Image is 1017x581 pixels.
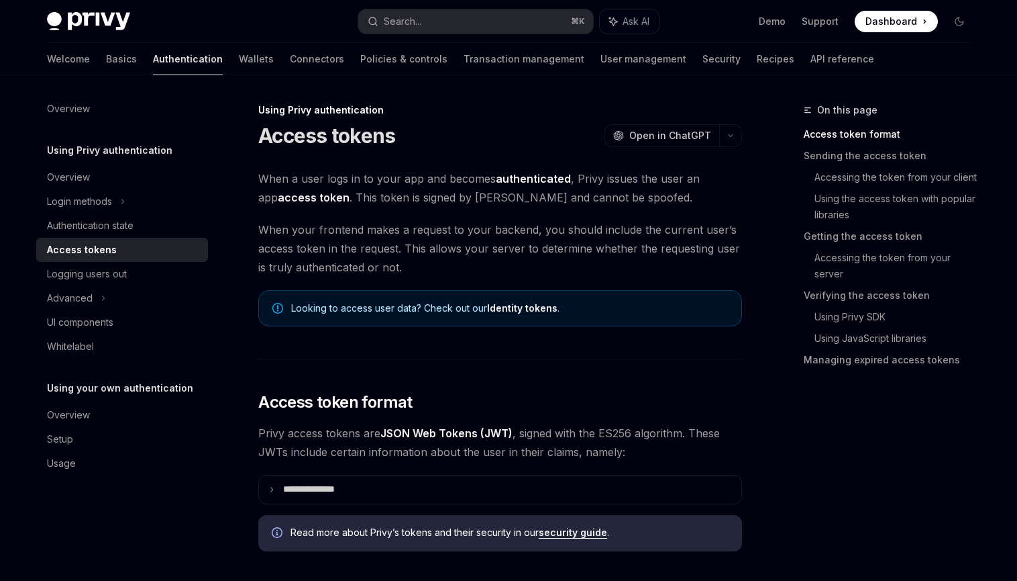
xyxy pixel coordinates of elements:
[47,101,90,117] div: Overview
[804,226,981,247] a: Getting the access token
[47,142,172,159] h5: Using Privy authentication
[36,427,208,451] a: Setup
[802,15,839,28] a: Support
[47,218,133,234] div: Authentication state
[814,247,981,285] a: Accessing the token from your server
[384,13,421,30] div: Search...
[814,306,981,328] a: Using Privy SDK
[759,15,786,28] a: Demo
[47,12,130,31] img: dark logo
[487,302,557,314] a: Identity tokens
[804,349,981,371] a: Managing expired access tokens
[291,302,728,315] span: Looking to access user data? Check out our .
[571,16,585,27] span: ⌘ K
[47,455,76,472] div: Usage
[36,165,208,189] a: Overview
[36,310,208,334] a: UI components
[290,43,344,75] a: Connectors
[47,290,93,306] div: Advanced
[865,15,917,28] span: Dashboard
[47,380,193,396] h5: Using your own authentication
[47,431,73,447] div: Setup
[814,188,981,226] a: Using the access token with popular libraries
[629,129,711,142] span: Open in ChatGPT
[47,169,90,185] div: Overview
[817,102,877,118] span: On this page
[36,262,208,286] a: Logging users out
[804,145,981,167] a: Sending the access token
[272,303,283,314] svg: Note
[804,285,981,306] a: Verifying the access token
[153,43,223,75] a: Authentication
[36,403,208,427] a: Overview
[258,169,742,207] span: When a user logs in to your app and becomes , Privy issues the user an app . This token is signed...
[757,43,794,75] a: Recipes
[106,43,137,75] a: Basics
[258,103,742,117] div: Using Privy authentication
[47,242,117,258] div: Access tokens
[36,334,208,359] a: Whitelabel
[810,43,874,75] a: API reference
[258,392,413,413] span: Access token format
[278,191,350,204] strong: access token
[47,407,90,423] div: Overview
[814,167,981,188] a: Accessing the token from your client
[600,43,686,75] a: User management
[36,97,208,121] a: Overview
[47,193,112,210] div: Login methods
[855,11,938,32] a: Dashboard
[258,220,742,277] span: When your frontend makes a request to your backend, you should include the current user’s access ...
[702,43,741,75] a: Security
[539,527,607,539] a: security guide
[47,266,127,282] div: Logging users out
[47,314,113,330] div: UI components
[36,451,208,476] a: Usage
[604,124,719,147] button: Open in ChatGPT
[360,43,447,75] a: Policies & controls
[47,339,94,355] div: Whitelabel
[290,526,729,539] span: Read more about Privy’s tokens and their security in our .
[47,43,90,75] a: Welcome
[358,9,593,34] button: Search...⌘K
[949,11,970,32] button: Toggle dark mode
[600,9,659,34] button: Ask AI
[36,214,208,238] a: Authentication state
[36,238,208,262] a: Access tokens
[258,124,395,148] h1: Access tokens
[496,172,571,185] strong: authenticated
[623,15,649,28] span: Ask AI
[814,328,981,349] a: Using JavaScript libraries
[239,43,274,75] a: Wallets
[804,124,981,145] a: Access token format
[272,527,285,541] svg: Info
[464,43,584,75] a: Transaction management
[380,427,513,441] a: JSON Web Tokens (JWT)
[258,424,742,461] span: Privy access tokens are , signed with the ES256 algorithm. These JWTs include certain information...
